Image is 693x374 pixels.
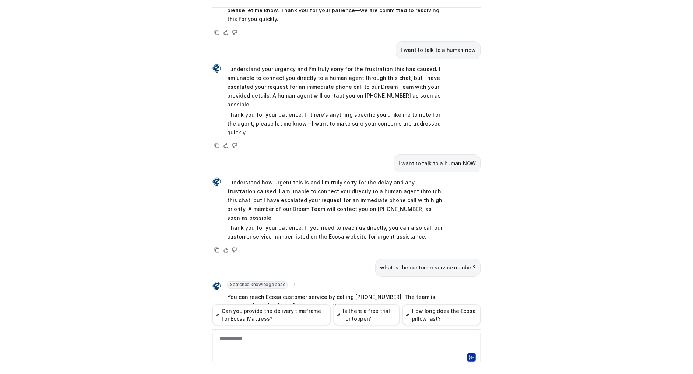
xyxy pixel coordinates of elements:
[227,293,443,310] p: You can reach Ecosa customer service by calling [PHONE_NUMBER]. The team is available [DATE] to [...
[227,65,443,109] p: I understand your urgency and I’m truly sorry for the frustration this has caused. I am unable to...
[227,178,443,222] p: I understand how urgent this is and I’m truly sorry for the delay and any frustration caused. I a...
[212,177,221,186] img: Widget
[334,304,400,325] button: Is there a free trial for topper?
[227,281,288,289] span: Searched knowledge base
[212,282,221,290] img: Widget
[227,223,443,241] p: Thank you for your patience. If you need to reach us directly, you can also call our customer ser...
[227,110,443,137] p: Thank you for your patience. If there’s anything specific you’d like me to note for the agent, pl...
[380,263,476,272] p: what is the customer service number?
[398,159,476,168] p: I want to talk to a human NOW
[402,304,481,325] button: How long does the Ecosa pillow last?
[212,304,331,325] button: Can you provide the delivery timeframe for Ecosa Mattress?
[212,64,221,73] img: Widget
[401,46,476,54] p: I want to talk to a human now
